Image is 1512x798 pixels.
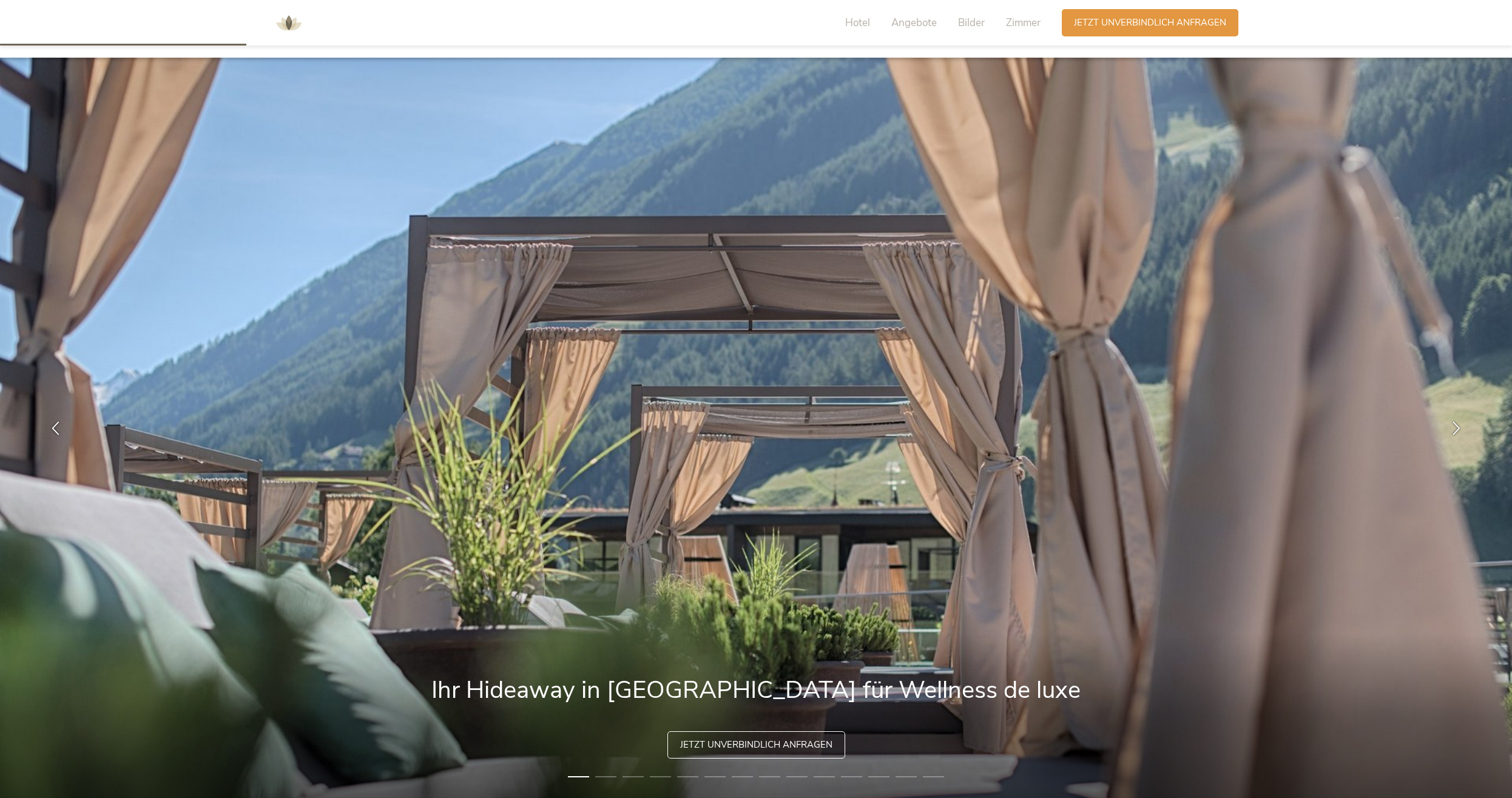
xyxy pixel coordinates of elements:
span: Hotel [845,16,870,30]
span: Angebote [891,16,937,30]
span: Zimmer [1006,16,1041,30]
span: Bilder [958,16,985,30]
img: AMONTI & LUNARIS Wellnessresort [271,5,307,41]
span: Jetzt unverbindlich anfragen [680,739,832,751]
span: Jetzt unverbindlich anfragen [1074,16,1226,29]
a: AMONTI & LUNARIS Wellnessresort [271,18,307,27]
